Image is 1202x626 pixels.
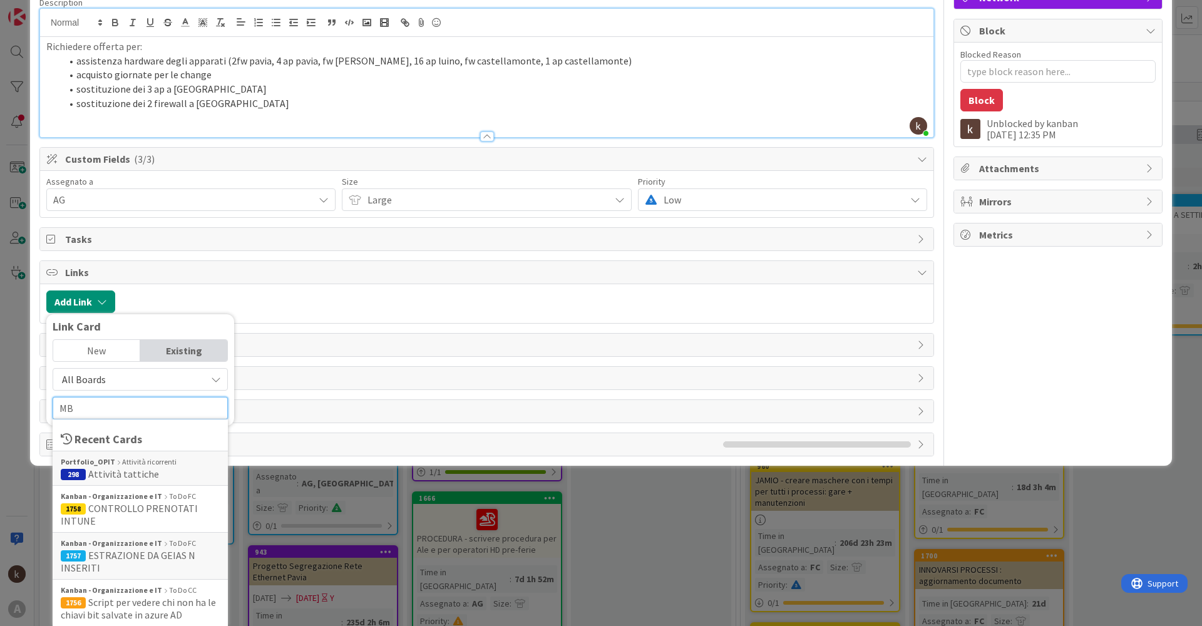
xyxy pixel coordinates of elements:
p: Richiedere offerta per: [46,39,927,54]
div: To Do FC [61,538,220,549]
span: ESTRAZIONE DA GEIAS N INSERITI [61,549,195,574]
div: New [53,340,140,361]
button: Block [960,89,1003,111]
span: Exit Criteria [65,437,717,452]
div: Priority [638,177,927,186]
img: AAcHTtd5rm-Hw59dezQYKVkaI0MZoYjvbSZnFopdN0t8vu62=s96-c [910,117,927,135]
li: sostituzione dei 3 ap a [GEOGRAPHIC_DATA] [61,82,927,96]
div: Size [342,177,631,186]
span: Dates [65,404,911,419]
span: Support [26,2,57,17]
div: 298 [61,469,86,480]
label: Blocked Reason [960,49,1021,60]
span: Custom Fields [65,151,911,167]
button: Add Link [46,290,115,313]
li: sostituzione dei 2 firewall a [GEOGRAPHIC_DATA] [61,96,927,111]
div: To Do CC [61,585,220,596]
span: Comments [65,337,911,352]
img: kh [960,119,980,139]
span: Script per vedere chi non ha le chiavi bit salvate in azure AD [61,596,216,621]
div: Existing [140,340,227,361]
span: Metrics [979,227,1139,242]
span: Attività tattiche [88,468,159,480]
div: To Do FC [61,491,220,502]
b: Portfolio_OPIT [61,456,115,468]
span: All Boards [62,373,106,386]
span: AG [53,192,314,207]
b: Kanban - Organizzazione e IT [61,538,162,549]
span: Block [979,23,1139,38]
li: acquisto giornate per le change [61,68,927,82]
div: Attività ricorrenti [61,456,220,468]
span: Tasks [65,232,911,247]
input: Search for card by title or ID [53,397,228,419]
div: 1756 [61,597,86,608]
div: 1758 [61,503,86,515]
span: Low [664,191,899,208]
b: Kanban - Organizzazione e IT [61,491,162,502]
span: ( 3/3 ) [134,153,155,165]
span: History [65,371,911,386]
div: 1757 [61,550,86,562]
div: Unblocked by kanban [DATE] 12:35 PM [987,118,1156,140]
div: Link Card [53,321,228,333]
span: Links [65,265,911,280]
span: Mirrors [979,194,1139,209]
b: Kanban - Organizzazione e IT [61,585,162,596]
span: Large [367,191,603,208]
span: CONTROLLO PRENOTATI INTUNE [61,502,198,527]
div: Recent Cards [61,431,220,448]
div: Assegnato a [46,177,336,186]
li: assistenza hardware degli apparati (2fw pavia, 4 ap pavia, fw [PERSON_NAME], 16 ap luino, fw cast... [61,54,927,68]
span: Attachments [979,161,1139,176]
